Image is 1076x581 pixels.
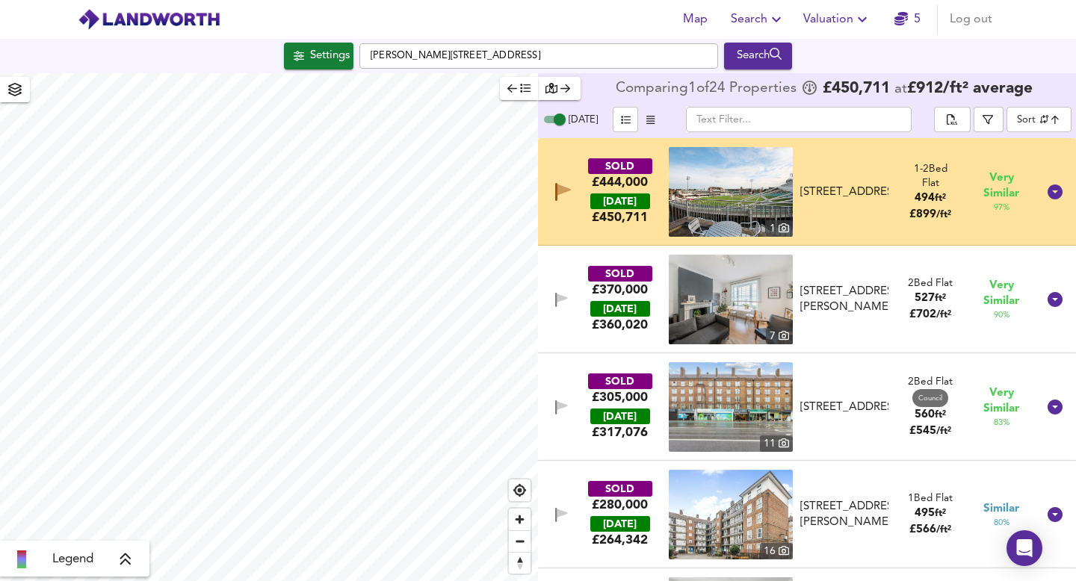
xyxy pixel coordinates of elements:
a: property thumbnail 16 [669,470,793,559]
span: Valuation [803,9,871,30]
svg: Show Details [1046,398,1064,416]
div: SOLD [588,481,652,497]
a: property thumbnail 1 [669,147,793,237]
span: Map [677,9,713,30]
button: Zoom out [509,530,531,552]
div: Flat 47, Blythe House, Kennington Park Road, SE11 5TY [794,400,894,415]
div: SOLD [588,158,652,174]
span: £ 360,020 [592,317,648,333]
span: Find my location [509,479,531,501]
div: Flat [909,162,951,191]
div: Sort [1007,107,1072,132]
div: Flat 29, Read House, Clayton Street, SE11 5SF [794,499,894,531]
span: £ 450,711 [592,209,648,226]
span: / ft² [936,310,951,320]
img: property thumbnail [669,470,793,559]
span: / ft² [936,426,951,436]
div: £444,000 [592,174,648,190]
span: £ 545 [909,426,951,437]
div: SOLD£370,000 [DATE]£360,020property thumbnail 7 [STREET_ADDRESS][PERSON_NAME]2Bed Flat527ft²£702/... [538,246,1076,353]
button: Valuation [797,4,877,34]
div: SOLD [588,266,652,282]
div: Sort [1017,113,1036,127]
div: SOLD£280,000 [DATE]£264,342property thumbnail 16 [STREET_ADDRESS][PERSON_NAME]1Bed Flat495ft²£566... [538,461,1076,568]
span: 80 % [994,517,1009,529]
button: Reset bearing to north [509,552,531,574]
a: 5 [894,9,921,30]
span: 560 [915,409,935,420]
span: 527 [915,293,935,304]
div: [DATE] [590,193,650,209]
button: Log out [944,4,998,34]
img: property thumbnail [669,147,793,237]
svg: Show Details [1046,290,1064,308]
span: / ft² [936,210,951,220]
span: Very Similar [983,385,1019,417]
div: 7 [766,328,793,344]
span: at [894,82,907,96]
button: 5 [883,4,931,34]
span: 494 [915,193,935,204]
div: Settings [310,46,350,66]
input: Enter a location... [359,43,718,69]
div: £280,000 [592,497,648,513]
div: £305,000 [592,389,648,406]
span: 495 [915,508,935,519]
span: Very Similar [983,170,1019,202]
div: SOLD£444,000 [DATE]£450,711property thumbnail 1 [STREET_ADDRESS]1-2Bed Flat494ft²£899/ft² Very Si... [538,138,1076,246]
div: £370,000 [592,282,648,298]
span: [DATE] [569,115,598,125]
span: Zoom out [509,531,531,552]
svg: Show Details [1046,183,1064,201]
span: ft² [935,293,946,303]
div: [STREET_ADDRESS] [800,400,888,415]
div: 2 Bed Flat [908,375,953,407]
span: Log out [950,9,992,30]
button: Map [671,4,719,34]
div: [DATE] [590,301,650,317]
div: Flat 35, Oval Mansions, Kennington Oval, SE11 5SQ [794,184,894,200]
span: £ 450,711 [823,81,890,96]
span: ft² [935,193,946,203]
div: [DATE] [590,516,650,532]
span: Very Similar [983,278,1019,309]
span: £ 317,076 [592,424,648,441]
img: property thumbnail [669,362,793,452]
div: [DATE] [590,408,650,424]
span: / ft² [936,525,951,535]
div: Comparing 1 of 24 Properties [616,81,800,96]
input: Text Filter... [686,107,912,132]
span: 97 % [994,202,1009,214]
svg: Show Details [1046,506,1064,523]
div: SOLD£305,000 [DATE]£317,076property thumbnail 11 [STREET_ADDRESS]2Bed Flat Council 560ft²£545/ft²... [538,353,1076,461]
button: Search [725,4,791,34]
div: [STREET_ADDRESS] [800,184,888,200]
span: £ 899 [909,209,951,220]
div: SOLD [588,373,652,389]
span: 90 % [994,309,1009,321]
span: £ 912 / ft² average [907,81,1033,96]
span: Council [912,394,948,404]
div: Run Your Search [724,43,792,69]
div: 11 [760,435,793,452]
div: Rightmove thinks this is a 2 bed but Zoopla states 1 bed, so we're showing you both here [909,162,951,176]
div: Flat 20, Hornby House, Clayton Street, SE11 5DA [794,284,894,316]
div: [STREET_ADDRESS][PERSON_NAME] [800,499,888,531]
span: ft² [935,410,946,420]
img: property thumbnail [669,255,793,344]
span: 83 % [994,417,1009,429]
button: Zoom in [509,509,531,530]
div: 2 Bed Flat [908,276,953,290]
div: 1 [766,220,793,237]
a: property thumbnail 7 [669,255,793,344]
button: Settings [284,43,353,69]
a: property thumbnail 11 [669,362,793,452]
span: £ 264,342 [592,532,648,548]
span: Similar [983,501,1019,517]
div: [STREET_ADDRESS][PERSON_NAME] [800,284,888,316]
span: £ 702 [909,309,951,320]
div: Search [728,46,788,66]
div: split button [934,107,970,132]
button: Search [724,43,792,69]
